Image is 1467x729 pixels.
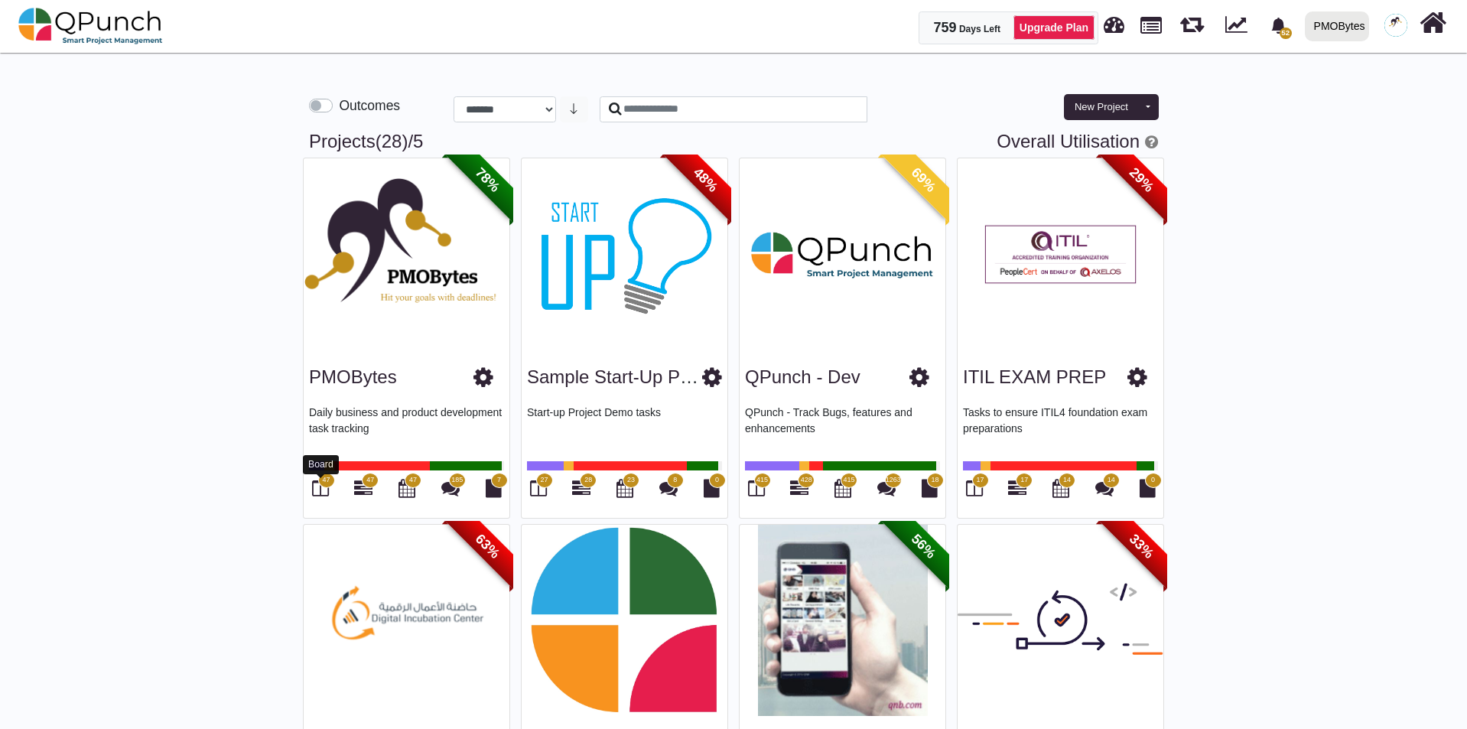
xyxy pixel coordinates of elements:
span: 8 [673,475,677,486]
i: Document Library [486,479,502,497]
i: Punch Discussions [659,479,678,497]
span: Days Left [959,24,1000,34]
i: Calendar [834,479,851,497]
a: PMOBytes [1298,1,1375,51]
img: avatar [1384,14,1407,37]
i: Punch Discussions [877,479,896,497]
span: Aamir Pmobytes [1384,14,1407,37]
span: 28 [584,475,592,486]
i: Board [748,479,765,497]
p: Tasks to ensure ITIL4 foundation exam preparations [963,405,1158,451]
span: 47 [366,475,374,486]
span: 0 [715,475,719,486]
a: 28 [572,485,590,497]
span: Projects [1140,10,1162,34]
button: arrow down [560,96,588,122]
i: Document Library [704,479,720,497]
span: 428 [801,475,812,486]
span: Archived [413,131,423,151]
h3: ITIL EXAM PREP [963,366,1106,389]
span: 415 [843,475,854,486]
a: Upgrade Plan [1013,15,1095,40]
div: Notification [1265,11,1292,39]
i: Gantt [572,479,590,497]
a: Overall Utilisation [997,131,1140,151]
a: 428 [790,485,808,497]
span: 415 [756,475,768,486]
div: Board [303,455,339,474]
a: Help [1140,131,1158,151]
i: Calendar [398,479,415,497]
i: Gantt [790,479,808,497]
span: 185 [451,475,463,486]
a: 17 [1008,485,1026,497]
label: Outcomes [339,96,400,116]
img: qpunch-sp.fa6292f.png [18,3,163,49]
i: Home [1420,8,1446,37]
span: 14 [1063,475,1071,486]
span: 63% [445,504,530,589]
p: Daily business and product development task tracking [309,405,504,451]
h3: QPunch - Dev [745,366,860,389]
svg: bell fill [1270,18,1286,34]
i: Calendar [616,479,633,497]
span: 78% [445,138,530,223]
span: Dashboard [1104,9,1124,32]
h3: PMOBytes [309,366,397,389]
span: 1263 [886,475,901,486]
span: 56% [881,504,966,589]
span: 48% [663,138,748,223]
i: Punch Discussions [441,479,460,497]
span: 0 [1151,475,1155,486]
div: Dynamic Report [1218,1,1261,51]
span: Unarchived [376,131,408,151]
span: 29% [1099,138,1184,223]
i: Board [530,479,547,497]
button: New Project [1064,94,1139,120]
p: Start-up Project Demo tasks [527,405,722,451]
span: 23 [627,475,635,486]
a: PMOBytes [309,366,397,387]
a: ITIL EXAM PREP [963,366,1106,387]
svg: arrow down [568,103,580,115]
i: Document Library [1140,479,1156,497]
span: 759 [934,20,957,35]
p: QPunch - Track Bugs, features and enhancements [745,405,940,451]
span: 18 [931,475,938,486]
i: Gantt [354,479,372,497]
a: QPunch - Dev [745,366,860,387]
i: Gantt [1008,479,1026,497]
a: 47 [354,485,372,497]
i: Punch Discussions [1095,479,1114,497]
a: Sample Start-up Project Template [527,366,804,387]
i: Board [966,479,983,497]
span: 47 [322,475,330,486]
span: 14 [1108,475,1115,486]
span: 52 [1280,28,1292,39]
a: bell fill52 [1261,1,1299,49]
span: 17 [1020,475,1028,486]
span: Iteration [1180,8,1204,33]
h3: Projects / [309,131,1158,153]
span: 7 [497,475,501,486]
span: 27 [540,475,548,486]
div: PMOBytes [1314,13,1365,40]
i: Calendar [1052,479,1069,497]
span: 17 [976,475,984,486]
span: 47 [409,475,417,486]
span: 69% [881,138,966,223]
span: 33% [1099,504,1184,589]
h3: Sample Start-up Project Template [527,366,702,389]
a: avatar [1375,1,1417,50]
i: Document Library [922,479,938,497]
